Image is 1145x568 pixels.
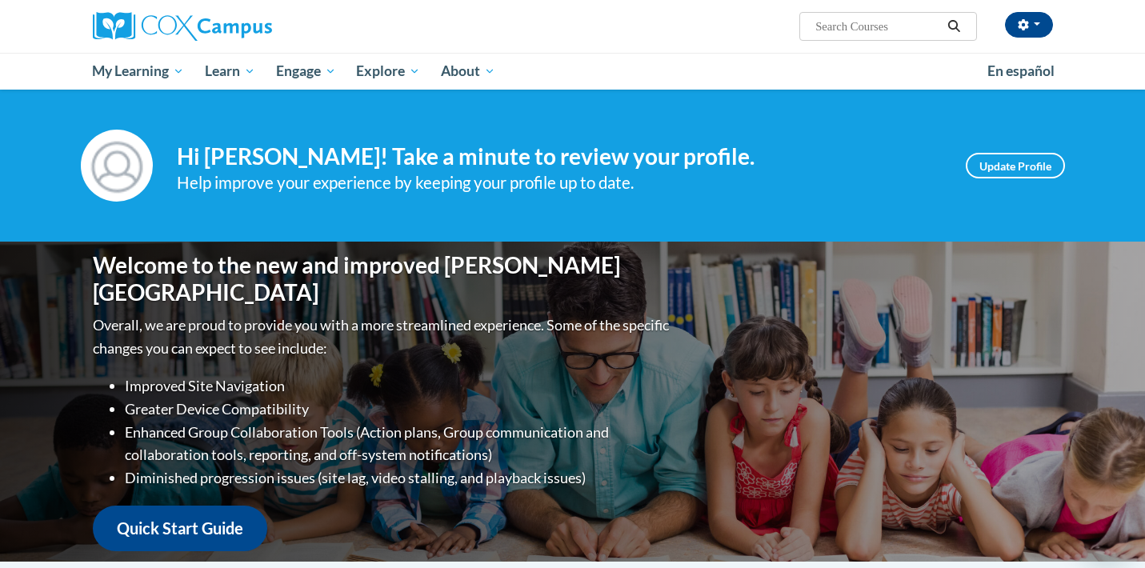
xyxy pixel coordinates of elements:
p: Overall, we are proud to provide you with a more streamlined experience. Some of the specific cha... [93,314,673,360]
span: About [441,62,495,81]
li: Enhanced Group Collaboration Tools (Action plans, Group communication and collaboration tools, re... [125,421,673,467]
h4: Hi [PERSON_NAME]! Take a minute to review your profile. [177,143,942,170]
span: En español [987,62,1055,79]
a: My Learning [82,53,195,90]
a: Explore [346,53,430,90]
a: Update Profile [966,153,1065,178]
button: Account Settings [1005,12,1053,38]
a: About [430,53,506,90]
a: Learn [194,53,266,90]
div: Help improve your experience by keeping your profile up to date. [177,170,942,196]
div: Main menu [69,53,1077,90]
span: My Learning [92,62,184,81]
span: Explore [356,62,420,81]
h1: Welcome to the new and improved [PERSON_NAME][GEOGRAPHIC_DATA] [93,252,673,306]
button: Search [942,17,966,36]
li: Diminished progression issues (site lag, video stalling, and playback issues) [125,466,673,490]
iframe: Button to launch messaging window [1081,504,1132,555]
li: Improved Site Navigation [125,374,673,398]
span: Engage [276,62,336,81]
span: Learn [205,62,255,81]
input: Search Courses [814,17,942,36]
img: Profile Image [81,130,153,202]
a: En español [977,54,1065,88]
li: Greater Device Compatibility [125,398,673,421]
img: Cox Campus [93,12,272,41]
a: Cox Campus [93,12,397,41]
a: Quick Start Guide [93,506,267,551]
a: Engage [266,53,346,90]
